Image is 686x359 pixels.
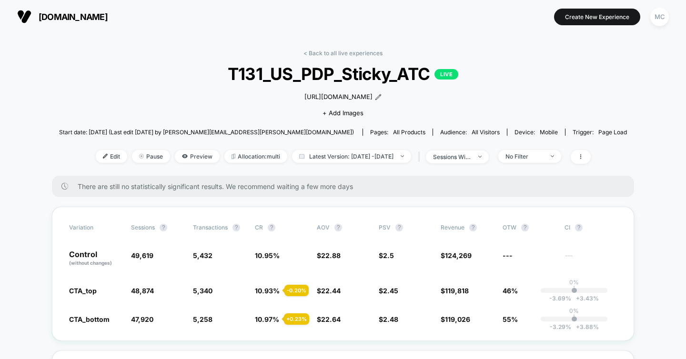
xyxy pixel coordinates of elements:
span: 124,269 [445,251,472,259]
span: CI [565,224,617,231]
span: CR [255,224,263,231]
span: T131_US_PDP_Sticky_ATC [88,64,598,84]
div: MC [650,8,669,26]
button: ? [232,224,240,231]
span: $ [317,287,341,295]
span: 119,818 [445,287,469,295]
button: ? [334,224,342,231]
span: 22.64 [321,315,341,323]
div: No Filter [505,153,544,160]
button: [DOMAIN_NAME] [14,9,111,24]
span: 3.88 % [571,323,599,330]
span: --- [503,251,513,259]
span: --- [565,253,617,267]
p: | [573,286,575,293]
span: $ [441,315,470,323]
span: $ [379,287,398,295]
span: -3.69 % [549,295,571,302]
span: 5,432 [193,251,212,259]
span: Device: [507,129,565,136]
span: 10.97 % [255,315,279,323]
span: [URL][DOMAIN_NAME] [304,92,373,102]
span: Transactions [193,224,228,231]
span: $ [441,251,472,259]
p: LIVE [434,69,458,80]
span: Pause [132,150,170,163]
div: Audience: [440,129,500,136]
span: -3.29 % [550,323,571,330]
span: + Add Images [323,109,363,117]
button: MC [647,7,672,27]
span: 48,874 [131,287,154,295]
span: 47,920 [131,315,153,323]
span: 49,619 [131,251,153,259]
span: 10.95 % [255,251,280,259]
span: Variation [69,224,121,231]
span: Edit [96,150,127,163]
div: Trigger: [573,129,627,136]
span: 22.44 [321,287,341,295]
span: All Visitors [472,129,500,136]
div: sessions with impression [433,153,471,160]
p: Control [69,250,121,267]
span: all products [393,129,425,136]
span: 3.43 % [571,295,599,302]
span: CTA_top [69,287,97,295]
span: + [576,295,580,302]
img: rebalance [232,154,235,159]
span: 55% [503,315,518,323]
span: AOV [317,224,330,231]
img: edit [103,154,108,159]
span: (without changes) [69,260,112,266]
span: $ [317,251,341,259]
div: - 0.20 % [284,285,309,296]
span: Revenue [441,224,464,231]
span: [DOMAIN_NAME] [39,12,108,22]
p: 0% [569,307,579,314]
span: 2.5 [383,251,394,259]
span: Sessions [131,224,155,231]
button: ? [521,224,529,231]
img: end [551,155,554,157]
button: ? [268,224,275,231]
span: Allocation: multi [224,150,287,163]
span: OTW [503,224,555,231]
span: $ [379,315,398,323]
p: 0% [569,279,579,286]
button: ? [395,224,403,231]
span: Preview [175,150,220,163]
img: calendar [299,154,304,159]
button: ? [469,224,477,231]
span: mobile [540,129,558,136]
img: end [139,154,144,159]
span: $ [441,287,469,295]
span: | [416,150,426,164]
img: end [401,155,404,157]
span: Start date: [DATE] (Last edit [DATE] by [PERSON_NAME][EMAIL_ADDRESS][PERSON_NAME][DOMAIN_NAME]) [59,129,354,136]
button: ? [575,224,583,231]
p: | [573,314,575,321]
img: end [478,156,482,158]
div: Pages: [370,129,425,136]
span: 46% [503,287,518,295]
span: 5,340 [193,287,212,295]
span: CTA_bottom [69,315,110,323]
span: 5,258 [193,315,212,323]
img: Visually logo [17,10,31,24]
span: Latest Version: [DATE] - [DATE] [292,150,411,163]
span: PSV [379,224,391,231]
span: $ [317,315,341,323]
span: 22.88 [321,251,341,259]
span: Page Load [598,129,627,136]
a: < Back to all live experiences [303,50,383,57]
span: 2.45 [383,287,398,295]
span: There are still no statistically significant results. We recommend waiting a few more days [78,182,615,190]
span: 2.48 [383,315,398,323]
span: 10.93 % [255,287,280,295]
span: $ [379,251,394,259]
span: + [576,323,580,330]
button: ? [160,224,167,231]
button: Create New Experience [554,9,640,25]
span: 119,026 [445,315,470,323]
div: + 0.23 % [284,313,309,325]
